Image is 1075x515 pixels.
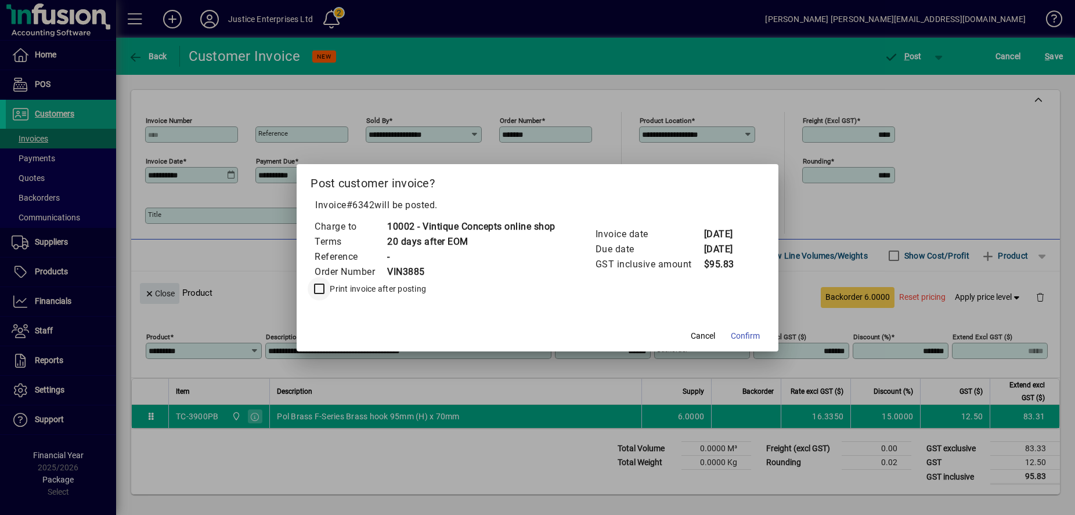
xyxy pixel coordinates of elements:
td: VIN3885 [387,264,555,280]
td: Due date [595,242,704,257]
td: [DATE] [704,242,750,257]
span: #6342 [347,200,375,211]
h2: Post customer invoice? [297,164,778,198]
button: Confirm [726,326,764,347]
p: Invoice will be posted . [311,198,764,212]
span: Confirm [731,330,760,342]
td: Terms [314,234,387,249]
td: Invoice date [595,227,704,242]
td: [DATE] [704,227,750,242]
button: Cancel [684,326,722,347]
label: Print invoice after posting [327,283,426,295]
td: $95.83 [704,257,750,272]
td: - [387,249,555,264]
td: GST inclusive amount [595,257,704,272]
td: 20 days after EOM [387,234,555,249]
td: Order Number [314,264,387,280]
td: Reference [314,249,387,264]
td: 10002 - Vintique Concepts online shop [387,219,555,234]
span: Cancel [691,330,715,342]
td: Charge to [314,219,387,234]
